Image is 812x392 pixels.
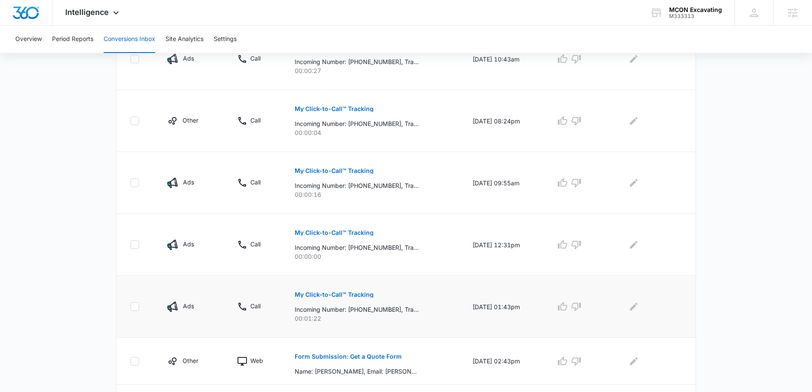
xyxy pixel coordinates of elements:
button: My Click-to-Call™ Tracking [295,284,374,305]
td: [DATE] 12:31pm [462,214,545,276]
p: 00:01:22 [295,314,452,323]
p: Other [183,356,198,365]
p: Incoming Number: [PHONE_NUMBER], Tracking Number: [PHONE_NUMBER], Ring To: [PHONE_NUMBER], Caller... [295,243,419,252]
p: 00:00:27 [295,66,452,75]
td: [DATE] 02:43pm [462,338,545,385]
p: My Click-to-Call™ Tracking [295,230,374,236]
p: Web [250,356,263,365]
p: Call [250,54,261,63]
p: Call [250,178,261,187]
span: Intelligence [65,8,109,17]
button: Edit Comments [627,114,641,128]
p: Call [250,301,261,310]
button: Edit Comments [627,300,641,313]
p: Form Submission: Get a Quote Form [295,354,402,360]
button: Edit Comments [627,238,641,252]
p: 00:00:00 [295,252,452,261]
td: [DATE] 09:55am [462,152,545,214]
p: Incoming Number: [PHONE_NUMBER], Tracking Number: [PHONE_NUMBER], Ring To: [PHONE_NUMBER], Caller... [295,57,419,66]
p: My Click-to-Call™ Tracking [295,168,374,174]
p: Ads [183,301,194,310]
td: [DATE] 08:24pm [462,90,545,152]
p: Other [183,116,198,125]
button: Settings [214,26,237,53]
p: My Click-to-Call™ Tracking [295,106,374,112]
button: Overview [15,26,42,53]
p: Ads [183,54,194,63]
button: Conversions Inbox [104,26,155,53]
p: Ads [183,240,194,249]
p: Call [250,116,261,125]
button: My Click-to-Call™ Tracking [295,222,374,243]
p: My Click-to-Call™ Tracking [295,292,374,298]
button: Site Analytics [165,26,203,53]
p: Incoming Number: [PHONE_NUMBER], Tracking Number: [PHONE_NUMBER], Ring To: [PHONE_NUMBER], Caller... [295,119,419,128]
button: Edit Comments [627,52,641,66]
p: 00:00:04 [295,128,452,137]
td: [DATE] 10:43am [462,28,545,90]
p: Call [250,240,261,249]
p: Name: [PERSON_NAME], Email: [PERSON_NAME][EMAIL_ADDRESS][DOMAIN_NAME], Phone: [PHONE_NUMBER], Whi... [295,367,419,376]
td: [DATE] 01:43pm [462,276,545,338]
button: Edit Comments [627,176,641,190]
p: Ads [183,178,194,187]
button: Edit Comments [627,354,641,368]
div: account name [669,6,722,13]
button: My Click-to-Call™ Tracking [295,161,374,181]
button: My Click-to-Call™ Tracking [295,99,374,119]
div: account id [669,13,722,19]
p: Incoming Number: [PHONE_NUMBER], Tracking Number: [PHONE_NUMBER], Ring To: [PHONE_NUMBER], Caller... [295,181,419,190]
button: Form Submission: Get a Quote Form [295,346,402,367]
p: 00:00:16 [295,190,452,199]
button: Period Reports [52,26,93,53]
p: Incoming Number: [PHONE_NUMBER], Tracking Number: [PHONE_NUMBER], Ring To: [PHONE_NUMBER], Caller... [295,305,419,314]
